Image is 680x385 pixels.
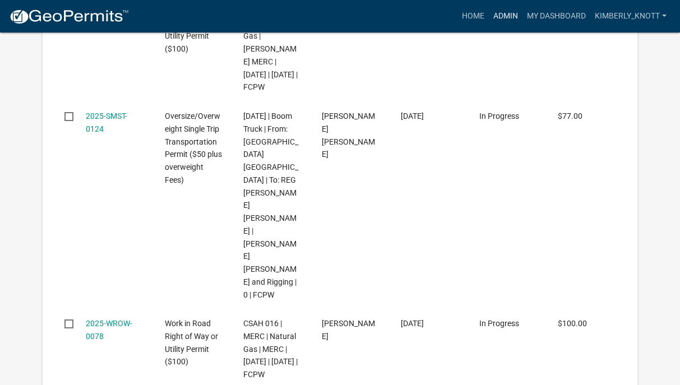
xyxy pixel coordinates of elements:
[165,112,222,184] span: Oversize/Overweight Single Trip Transportation Permit ($50 plus overweight Fees)
[165,319,218,366] span: Work in Road Right of Way or Utility Permit ($100)
[243,112,298,299] span: 08/06/2025 | Boom Truck | From: Mason City IA | To: REG Albert Lea | Barnhart Crane and Rigging |...
[86,112,127,133] a: 2025-SMST-0124
[479,112,519,120] span: In Progress
[243,319,298,379] span: CSAH 016 | MERC | Natural Gas | MERC | 07/19/2025 | 10/11/2025 | FCPW
[322,319,375,341] span: Thomas Wood
[401,319,424,328] span: 07/16/2025
[322,112,375,159] span: Barnhart Crane
[489,6,522,27] a: Admin
[558,112,582,120] span: $77.00
[457,6,489,27] a: Home
[479,319,519,328] span: In Progress
[590,6,671,27] a: kimberly_knott
[558,319,587,328] span: $100.00
[522,6,590,27] a: My Dashboard
[401,112,424,120] span: 08/05/2025
[86,319,132,341] a: 2025-WROW-0078
[243,6,298,92] span: CSAH 045 | MERC | Natural Gas | THOMAS WOOD MERC | 08/14/2025 | 08/30/2025 | FCPW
